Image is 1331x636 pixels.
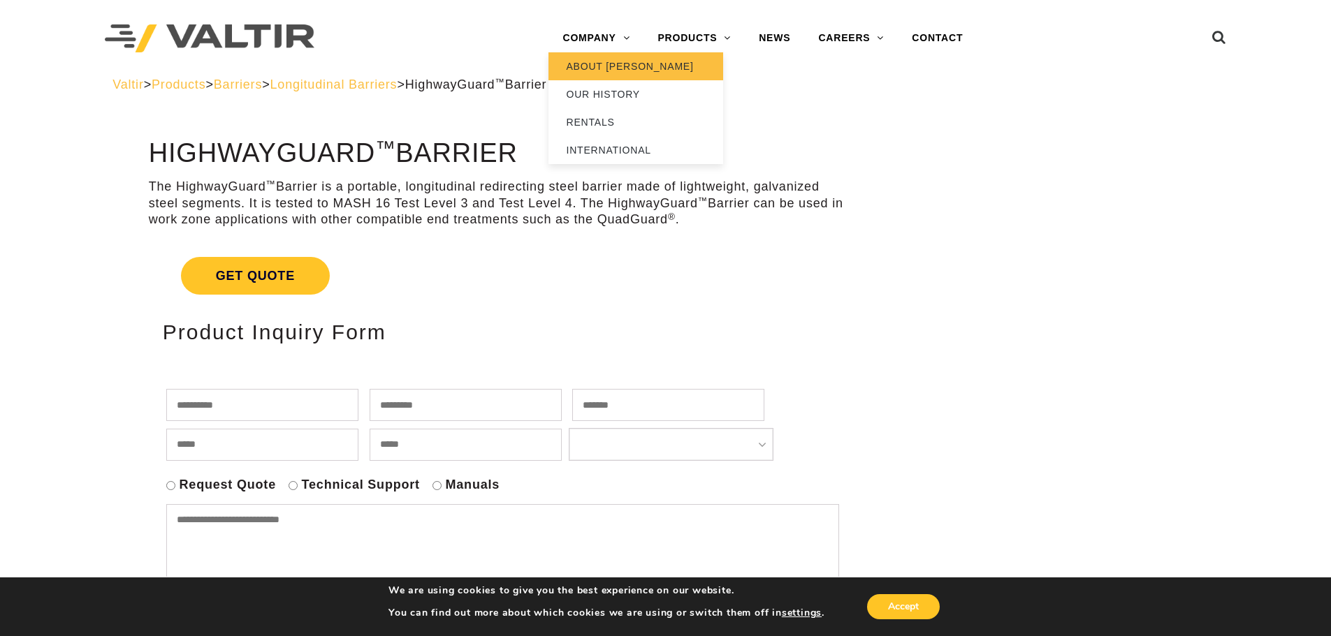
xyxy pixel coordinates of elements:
sup: ™ [266,179,276,189]
sup: ™ [375,137,395,159]
a: COMPANY [548,24,643,52]
a: Products [152,77,205,91]
a: Valtir [112,77,143,91]
sup: ™ [698,195,708,206]
p: We are using cookies to give you the best experience on our website. [388,584,824,597]
a: ABOUT [PERSON_NAME] [548,52,723,80]
span: Get Quote [181,257,330,295]
h1: HighwayGuard Barrier [149,139,850,168]
h2: Product Inquiry Form [163,320,836,343]
a: CONTACT [898,24,977,52]
a: PRODUCTS [643,24,745,52]
label: Technical Support [302,477,420,493]
img: Valtir [105,24,314,53]
sup: ® [668,212,676,222]
p: The HighwayGuard Barrier is a portable, longitudinal redirecting steel barrier made of lightweigh... [149,179,850,228]
div: > > > > [112,77,1219,93]
a: NEWS [745,24,804,52]
label: Manuals [446,477,500,493]
button: settings [782,607,822,619]
a: CAREERS [804,24,898,52]
a: RENTALS [548,108,723,136]
a: INTERNATIONAL [548,136,723,164]
a: OUR HISTORY [548,80,723,108]
label: Request Quote [180,477,276,493]
a: Barriers [214,77,262,91]
span: HighwayGuard Barrier [405,77,547,91]
sup: ™ [495,77,504,87]
p: You can find out more about which cookies we are using or switch them off in . [388,607,824,619]
button: Accept [867,594,940,619]
a: Get Quote [149,240,850,311]
a: Longitudinal Barriers [270,77,398,91]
